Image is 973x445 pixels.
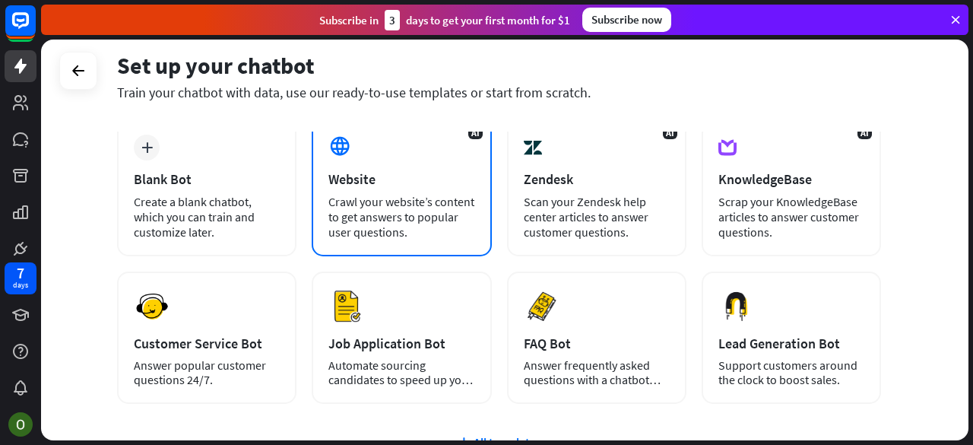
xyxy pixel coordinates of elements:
div: days [13,280,28,291]
div: Zendesk [524,170,670,188]
a: 7 days [5,262,36,294]
div: Customer Service Bot [134,335,280,352]
button: Open LiveChat chat widget [12,6,58,52]
span: AI [468,127,483,139]
div: Answer frequently asked questions with a chatbot and save your time. [524,358,670,387]
div: Set up your chatbot [117,51,881,80]
div: Blank Bot [134,170,280,188]
div: Job Application Bot [328,335,474,352]
div: Subscribe in days to get your first month for $1 [319,10,570,30]
span: AI [857,127,872,139]
div: Lead Generation Bot [718,335,864,352]
div: Train your chatbot with data, use our ready-to-use templates or start from scratch. [117,84,881,101]
i: plus [141,142,153,153]
div: Subscribe now [582,8,671,32]
div: Answer popular customer questions 24/7. [134,358,280,387]
div: Scrap your KnowledgeBase articles to answer customer questions. [718,194,864,240]
div: Support customers around the clock to boost sales. [718,358,864,387]
div: Create a blank chatbot, which you can train and customize later. [134,194,280,240]
div: Website [328,170,474,188]
span: AI [663,127,677,139]
div: Scan your Zendesk help center articles to answer customer questions. [524,194,670,240]
div: Crawl your website’s content to get answers to popular user questions. [328,194,474,240]
div: 7 [17,266,24,280]
div: Automate sourcing candidates to speed up your hiring process. [328,358,474,387]
div: FAQ Bot [524,335,670,352]
div: 3 [385,10,400,30]
div: KnowledgeBase [718,170,864,188]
